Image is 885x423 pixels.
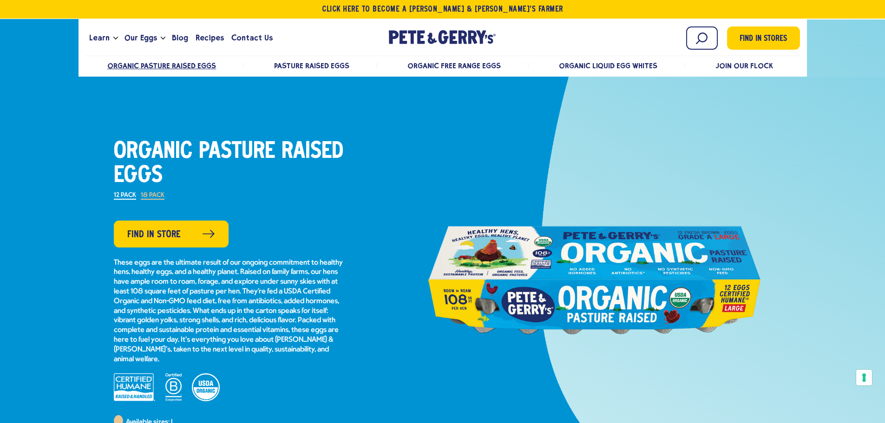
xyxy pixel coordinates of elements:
[168,26,192,51] a: Blog
[85,55,800,75] nav: desktop product menu
[686,26,718,50] input: Search
[740,33,787,46] span: Find in Stores
[85,26,113,51] a: Learn
[161,37,165,40] button: Open the dropdown menu for Our Eggs
[727,26,800,50] a: Find in Stores
[192,26,228,51] a: Recipes
[114,221,229,247] a: Find in Store
[114,192,136,200] label: 12 Pack
[715,61,773,70] a: Join Our Flock
[274,61,349,70] a: Pasture Raised Eggs
[559,61,658,70] a: Organic Liquid Egg Whites
[172,32,188,44] span: Blog
[407,61,501,70] a: Organic Free Range Eggs
[121,26,161,51] a: Our Eggs
[856,370,872,385] button: Your consent preferences for tracking technologies
[107,61,216,70] a: Organic Pasture Raised Eggs
[114,140,346,188] h1: Organic Pasture Raised Eggs
[89,32,110,44] span: Learn
[228,26,276,51] a: Contact Us
[196,32,224,44] span: Recipes
[113,37,118,40] button: Open the dropdown menu for Learn
[141,192,164,200] label: 18 Pack
[127,228,181,242] span: Find in Store
[114,258,346,364] p: These eggs are the ultimate result of our ongoing commitment to healthy hens, healthy eggs, and a...
[125,32,157,44] span: Our Eggs
[231,32,273,44] span: Contact Us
